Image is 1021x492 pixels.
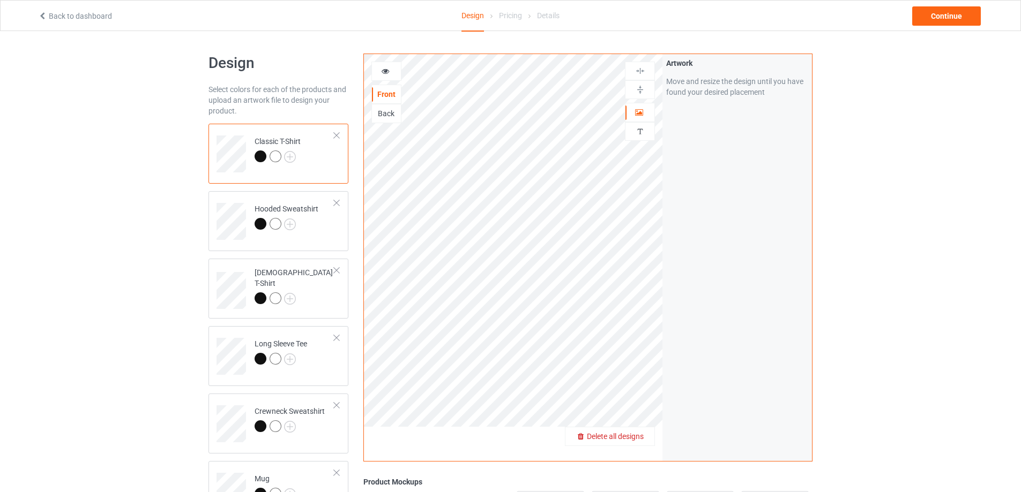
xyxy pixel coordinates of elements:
[255,136,301,162] div: Classic T-Shirt
[208,326,348,386] div: Long Sleeve Tee
[635,126,645,137] img: svg%3E%0A
[372,108,401,119] div: Back
[208,84,348,116] div: Select colors for each of the products and upload an artwork file to design your product.
[255,406,325,432] div: Crewneck Sweatshirt
[284,218,296,230] img: svg+xml;base64,PD94bWwgdmVyc2lvbj0iMS4wIiBlbmNvZGluZz0iVVRGLTgiPz4KPHN2ZyB3aWR0aD0iMjJweCIgaGVpZ2...
[537,1,560,31] div: Details
[461,1,484,32] div: Design
[499,1,522,31] div: Pricing
[208,259,348,319] div: [DEMOGRAPHIC_DATA] T-Shirt
[255,203,318,229] div: Hooded Sweatshirt
[208,54,348,73] h1: Design
[284,151,296,163] img: svg+xml;base64,PD94bWwgdmVyc2lvbj0iMS4wIiBlbmNvZGluZz0iVVRGLTgiPz4KPHN2ZyB3aWR0aD0iMjJweCIgaGVpZ2...
[635,85,645,95] img: svg%3E%0A
[372,89,401,100] div: Front
[284,293,296,305] img: svg+xml;base64,PD94bWwgdmVyc2lvbj0iMS4wIiBlbmNvZGluZz0iVVRGLTgiPz4KPHN2ZyB3aWR0aD0iMjJweCIgaGVpZ2...
[208,124,348,184] div: Classic T-Shirt
[363,476,813,487] div: Product Mockups
[208,191,348,251] div: Hooded Sweatshirt
[255,267,334,304] div: [DEMOGRAPHIC_DATA] T-Shirt
[208,393,348,453] div: Crewneck Sweatshirt
[666,58,808,69] div: Artwork
[284,353,296,365] img: svg+xml;base64,PD94bWwgdmVyc2lvbj0iMS4wIiBlbmNvZGluZz0iVVRGLTgiPz4KPHN2ZyB3aWR0aD0iMjJweCIgaGVpZ2...
[587,432,644,441] span: Delete all designs
[912,6,981,26] div: Continue
[255,338,307,364] div: Long Sleeve Tee
[284,421,296,433] img: svg+xml;base64,PD94bWwgdmVyc2lvbj0iMS4wIiBlbmNvZGluZz0iVVRGLTgiPz4KPHN2ZyB3aWR0aD0iMjJweCIgaGVpZ2...
[635,66,645,76] img: svg%3E%0A
[38,12,112,20] a: Back to dashboard
[666,76,808,97] div: Move and resize the design until you have found your desired placement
